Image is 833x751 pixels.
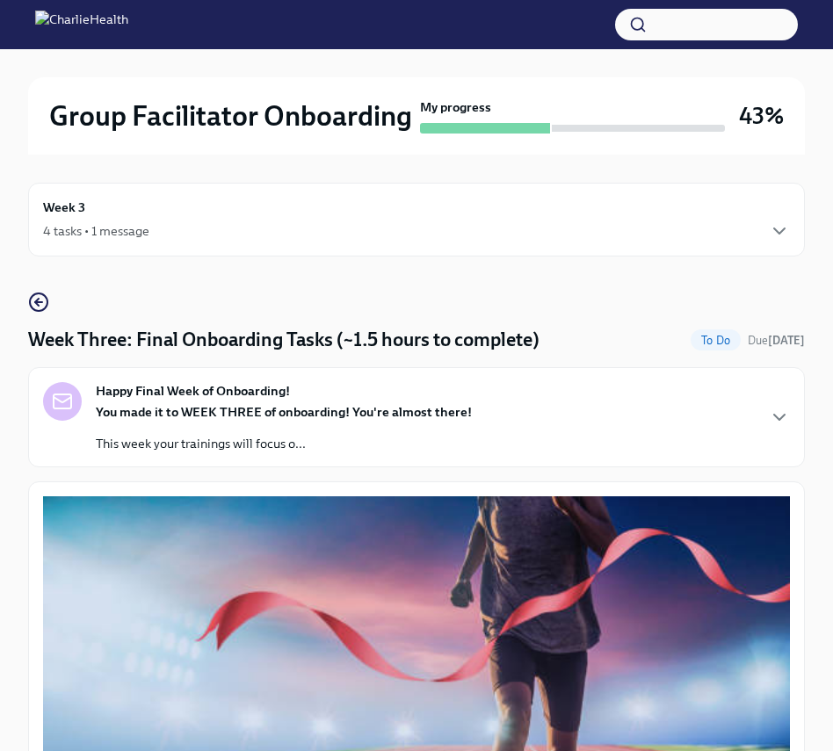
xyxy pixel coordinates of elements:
[96,435,472,452] p: This week your trainings will focus o...
[748,332,805,349] span: October 18th, 2025 10:00
[43,222,149,240] div: 4 tasks • 1 message
[28,327,540,353] h4: Week Three: Final Onboarding Tasks (~1.5 hours to complete)
[49,98,412,134] h2: Group Facilitator Onboarding
[43,198,85,217] h6: Week 3
[691,334,741,347] span: To Do
[768,334,805,347] strong: [DATE]
[748,334,805,347] span: Due
[739,100,784,132] h3: 43%
[96,404,472,420] strong: You made it to WEEK THREE of onboarding! You're almost there!
[96,382,290,400] strong: Happy Final Week of Onboarding!
[420,98,491,116] strong: My progress
[35,11,128,39] img: CharlieHealth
